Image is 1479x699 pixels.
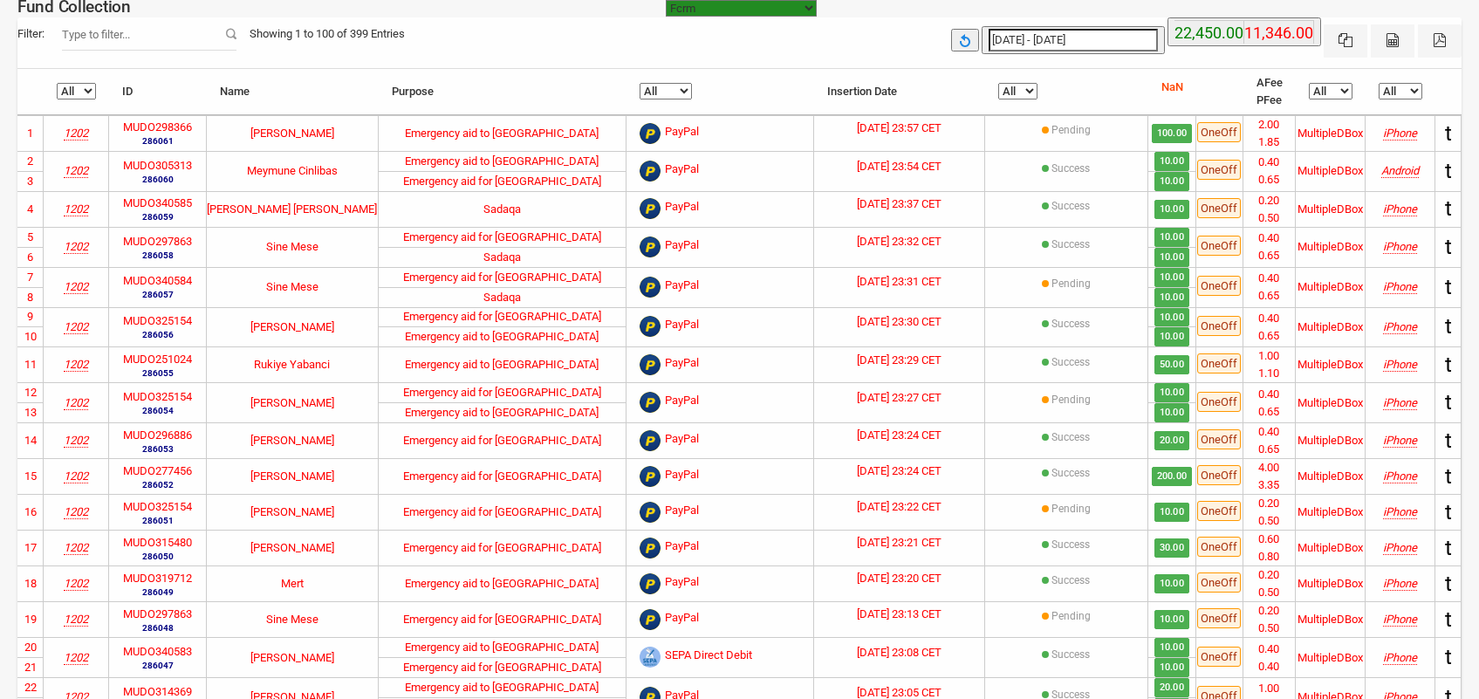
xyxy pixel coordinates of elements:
[207,382,378,422] td: [PERSON_NAME]
[1154,638,1189,657] span: 10.00
[207,601,378,637] td: Sine Mese
[123,328,192,341] small: 286056
[1197,316,1241,336] span: OneOff
[1243,566,1295,584] li: 0.20
[665,316,699,337] span: PayPal
[17,247,44,267] td: 6
[1152,467,1192,486] span: 200.00
[1383,240,1417,253] i: Mozilla/5.0 (iPhone; CPU iPhone OS 18_5 like Mac OS X) AppleWebKit/605.1.15 (KHTML, like Gecko) V...
[1197,198,1241,218] span: OneOff
[123,606,192,623] label: MUDO297863
[123,173,192,186] small: 286060
[123,534,192,552] label: MUDO315480
[123,643,192,661] label: MUDO340583
[379,247,627,267] td: Sadaqa
[665,538,699,559] span: PayPal
[17,422,44,458] td: 14
[1197,122,1241,142] span: OneOff
[1298,649,1363,667] div: MultipleDBox
[207,151,378,191] td: Meymune Cinlibas
[1154,308,1189,327] span: 10.00
[17,307,44,327] td: 9
[857,120,941,137] label: [DATE] 23:57 CET
[1243,584,1295,601] li: 0.50
[1243,209,1295,227] li: 0.50
[379,422,627,458] td: Emergency aid for [GEOGRAPHIC_DATA]
[1324,24,1367,58] button: Excel
[1243,171,1295,188] li: 0.65
[123,586,192,599] small: 286049
[1445,464,1452,489] span: t
[1051,316,1090,332] label: Success
[207,191,378,227] td: [PERSON_NAME] [PERSON_NAME]
[123,514,192,527] small: 286051
[1243,310,1295,327] li: 0.40
[17,191,44,227] td: 4
[1161,79,1183,96] p: NaN
[379,307,627,327] td: Emergency aid for [GEOGRAPHIC_DATA]
[1445,500,1452,524] span: t
[17,677,44,697] td: 22
[236,17,418,51] div: Showing 1 to 100 of 399 Entries
[207,494,378,530] td: [PERSON_NAME]
[379,151,627,171] td: Emergency aid to [GEOGRAPHIC_DATA]
[1154,431,1189,450] span: 20.00
[1197,236,1241,256] span: OneOff
[1243,476,1295,494] li: 3.35
[857,606,941,623] label: [DATE] 23:13 CET
[64,202,88,216] i: Musaid e.V.
[665,123,699,144] span: PayPal
[379,227,627,247] td: Emergency aid for [GEOGRAPHIC_DATA]
[1445,275,1452,299] span: t
[665,430,699,451] span: PayPal
[123,621,192,634] small: 286048
[1154,538,1189,558] span: 30.00
[1051,608,1091,624] label: Pending
[17,402,44,422] td: 13
[1383,469,1417,483] i: Mozilla/5.0 (iPhone; CPU iPhone OS 18_4_1 like Mac OS X) AppleWebKit/605.1.15 (KHTML, like Gecko)...
[1298,394,1363,412] div: MultipleDBox
[1197,353,1241,373] span: OneOff
[1243,548,1295,565] li: 0.80
[123,498,192,516] label: MUDO325154
[1167,17,1321,46] button: 22,450.00 11,346.00
[379,287,627,307] td: Sadaqa
[857,158,941,175] label: [DATE] 23:54 CET
[665,236,699,257] span: PayPal
[1298,125,1363,142] div: MultipleDBox
[207,346,378,382] td: Rukiye Yabanci
[1154,503,1189,522] span: 10.00
[857,498,941,516] label: [DATE] 23:22 CET
[64,651,88,664] i: Musaid e.V.
[1445,536,1452,560] span: t
[1383,505,1417,518] i: Mozilla/5.0 (iPhone; CPU iPhone OS 18_5 like Mac OS X) AppleWebKit/605.1.15 (KHTML, like Gecko) V...
[64,577,88,590] i: Musaid e.V.
[1174,21,1243,45] label: 22,450.00
[1051,122,1091,138] label: Pending
[1445,353,1452,377] span: t
[857,233,941,250] label: [DATE] 23:32 CET
[64,541,88,554] i: Musaid e.V.
[1243,441,1295,458] li: 0.65
[1197,572,1241,593] span: OneOff
[17,494,44,530] td: 16
[1243,403,1295,421] li: 0.65
[17,151,44,171] td: 2
[1051,198,1090,214] label: Success
[1243,531,1295,548] li: 0.60
[1383,577,1417,590] i: Mozilla/5.0 (iPhone; CPU iPhone OS 18_5 like Mac OS X) AppleWebKit/605.1.15 (KHTML, like Gecko) M...
[207,565,378,601] td: Mert
[1445,159,1452,183] span: t
[1243,116,1295,134] li: 2.00
[1243,658,1295,675] li: 0.40
[1197,392,1241,412] span: OneOff
[1051,501,1091,517] label: Pending
[665,609,699,630] span: PayPal
[1298,611,1363,628] div: MultipleDBox
[1051,392,1091,408] label: Pending
[1243,230,1295,247] li: 0.40
[1383,396,1417,409] i: Mozilla/5.0 (iPhone; CPU iPhone OS 18_5 like Mac OS X) AppleWebKit/605.1.15 (KHTML, like Gecko) V...
[1256,74,1283,92] li: AFee
[17,346,44,382] td: 11
[1154,574,1189,593] span: 10.00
